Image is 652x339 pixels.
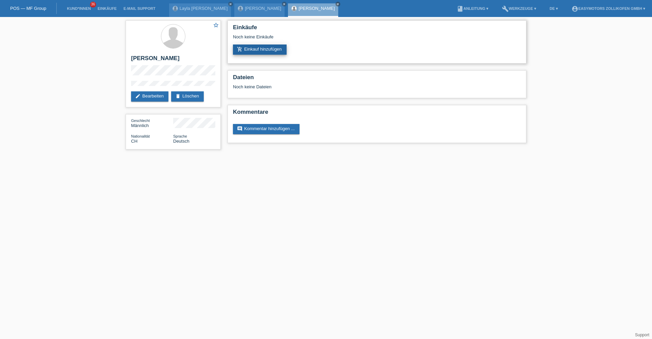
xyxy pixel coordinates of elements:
a: star_border [213,22,219,29]
a: add_shopping_cartEinkauf hinzufügen [233,44,287,55]
a: editBearbeiten [131,91,168,102]
a: close [336,2,340,6]
a: close [228,2,233,6]
span: Deutsch [173,139,189,144]
span: Geschlecht [131,119,150,123]
span: Sprache [173,134,187,138]
span: Nationalität [131,134,150,138]
a: Support [635,333,649,337]
i: comment [237,126,242,131]
a: Einkäufe [94,6,120,11]
div: Noch keine Einkäufe [233,34,521,44]
a: account_circleEasymotors Zollikofen GmbH ▾ [568,6,649,11]
a: Layla [PERSON_NAME] [180,6,228,11]
div: Noch keine Dateien [233,84,440,89]
span: Schweiz [131,139,138,144]
a: POS — MF Group [10,6,46,11]
i: book [457,5,464,12]
a: [PERSON_NAME] [245,6,281,11]
h2: Dateien [233,74,521,84]
a: bookAnleitung ▾ [453,6,492,11]
a: deleteLöschen [171,91,204,102]
i: close [229,2,232,6]
h2: [PERSON_NAME] [131,55,215,65]
a: commentKommentar hinzufügen ... [233,124,300,134]
i: edit [135,93,141,99]
span: 36 [90,2,96,7]
i: close [283,2,286,6]
a: buildWerkzeuge ▾ [499,6,540,11]
i: account_circle [572,5,578,12]
i: build [502,5,509,12]
i: delete [175,93,181,99]
h2: Einkäufe [233,24,521,34]
a: E-Mail Support [120,6,159,11]
div: Männlich [131,118,173,128]
i: star_border [213,22,219,28]
a: DE ▾ [546,6,561,11]
h2: Kommentare [233,109,521,119]
i: add_shopping_cart [237,47,242,52]
a: Kund*innen [64,6,94,11]
a: [PERSON_NAME] [298,6,335,11]
a: close [282,2,287,6]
